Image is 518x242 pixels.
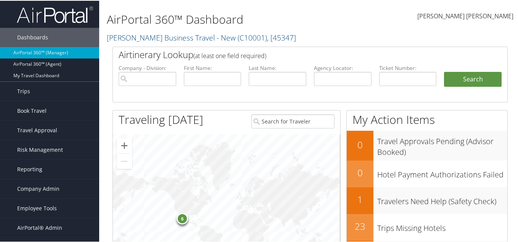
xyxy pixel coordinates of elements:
h2: Airtinerary Lookup [119,47,469,60]
span: Risk Management [17,140,63,159]
span: , [ 45347 ] [267,32,296,42]
a: 23Trips Missing Hotels [347,213,507,240]
a: [PERSON_NAME] [PERSON_NAME] [417,4,513,28]
h1: Traveling [DATE] [119,111,203,127]
span: [PERSON_NAME] [PERSON_NAME] [417,11,513,19]
h2: 0 [347,166,373,179]
span: Book Travel [17,101,47,120]
button: Zoom out [117,153,132,168]
span: Dashboards [17,27,48,46]
a: 0Travel Approvals Pending (Advisor Booked) [347,130,507,159]
img: airportal-logo.png [17,5,93,23]
h3: Travelers Need Help (Safety Check) [377,192,507,206]
div: 6 [177,212,188,224]
a: [PERSON_NAME] Business Travel - New [107,32,296,42]
label: Last Name: [249,63,306,71]
h3: Trips Missing Hotels [377,218,507,233]
span: ( C10001 ) [238,32,267,42]
h3: Travel Approvals Pending (Advisor Booked) [377,132,507,157]
h2: 0 [347,138,373,151]
h3: Hotel Payment Authorizations Failed [377,165,507,179]
span: Employee Tools [17,198,57,217]
label: First Name: [184,63,241,71]
label: Agency Locator: [314,63,372,71]
h1: My Action Items [347,111,507,127]
span: Reporting [17,159,42,178]
input: Search for Traveler [251,114,335,128]
h2: 1 [347,192,373,205]
span: Trips [17,81,30,100]
a: 1Travelers Need Help (Safety Check) [347,187,507,213]
label: Company - Division: [119,63,176,71]
h1: AirPortal 360™ Dashboard [107,11,378,27]
a: 0Hotel Payment Authorizations Failed [347,160,507,187]
span: AirPortal® Admin [17,218,62,237]
button: Zoom in [117,137,132,153]
button: Search [444,71,502,86]
span: Travel Approval [17,120,57,139]
span: (at least one field required) [193,51,266,59]
h2: 23 [347,219,373,232]
span: Company Admin [17,179,60,198]
label: Ticket Number: [379,63,437,71]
